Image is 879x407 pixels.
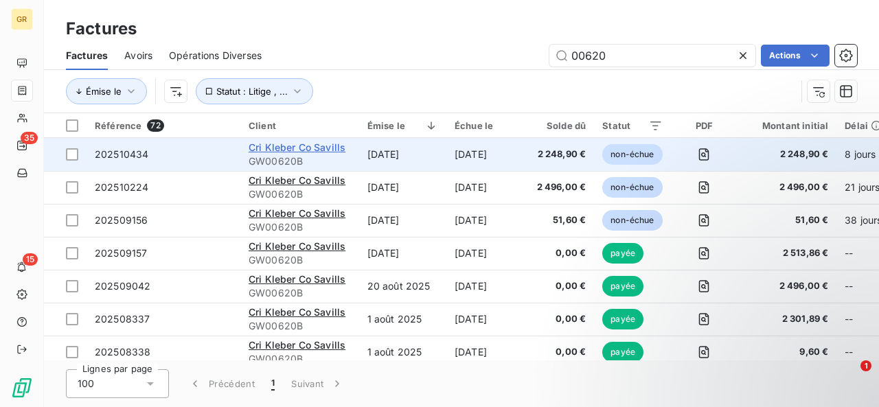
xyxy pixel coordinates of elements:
div: Émise le [367,120,438,131]
span: Cri Kleber Co Savills [249,141,345,153]
span: Émise le [86,86,122,97]
span: payée [602,276,643,296]
td: [DATE] [359,204,446,237]
span: GW00620B [249,352,351,366]
span: 202510224 [95,181,148,193]
button: 1 [263,369,283,398]
td: [DATE] [359,237,446,270]
span: GW00620B [249,187,351,201]
span: non-échue [602,144,662,165]
button: Actions [761,45,830,67]
iframe: Intercom live chat [832,360,865,393]
span: 15 [23,253,38,266]
td: [DATE] [446,303,529,336]
td: [DATE] [446,204,529,237]
button: Émise le [66,78,147,104]
span: Cri Kleber Co Savills [249,273,345,285]
span: 35 [21,132,38,144]
span: 2 496,00 € [746,181,828,194]
span: 1 [271,377,275,391]
span: 2 513,86 € [746,246,828,260]
td: [DATE] [446,171,529,204]
span: 202508337 [95,313,150,325]
h3: Factures [66,16,137,41]
span: payée [602,243,643,264]
span: 202509156 [95,214,148,226]
span: payée [602,342,643,362]
span: 0,00 € [537,345,586,359]
td: [DATE] [446,138,529,171]
span: Cri Kleber Co Savills [249,174,345,186]
span: non-échue [602,177,662,198]
span: Cri Kleber Co Savills [249,207,345,219]
td: [DATE] [446,270,529,303]
input: Rechercher [549,45,755,67]
img: Logo LeanPay [11,377,33,399]
button: Suivant [283,369,352,398]
span: Statut : Litige , ... [216,86,288,97]
span: GW00620B [249,286,351,300]
span: 0,00 € [537,312,586,326]
iframe: Intercom notifications message [604,274,879,370]
span: 0,00 € [537,246,586,260]
div: Client [249,120,351,131]
button: Statut : Litige , ... [196,78,313,104]
span: 202508338 [95,346,150,358]
span: non-échue [602,210,662,231]
td: 20 août 2025 [359,270,446,303]
td: [DATE] [446,237,529,270]
span: 2 496,00 € [537,181,586,194]
div: Statut [602,120,662,131]
span: GW00620B [249,220,351,234]
div: Échue le [455,120,521,131]
td: [DATE] [446,336,529,369]
span: Avoirs [124,49,152,62]
td: [DATE] [359,138,446,171]
span: Opérations Diverses [169,49,262,62]
span: Cri Kleber Co Savills [249,240,345,252]
div: Montant initial [746,120,828,131]
td: [DATE] [359,171,446,204]
div: GR [11,8,33,30]
td: 1 août 2025 [359,336,446,369]
span: GW00620B [249,319,351,333]
span: 2 248,90 € [537,148,586,161]
span: Factures [66,49,108,62]
div: PDF [679,120,729,131]
span: 72 [147,119,163,132]
button: Précédent [180,369,263,398]
span: 202510434 [95,148,148,160]
span: Cri Kleber Co Savills [249,339,345,351]
span: Référence [95,120,141,131]
span: 51,60 € [746,213,828,227]
span: Cri Kleber Co Savills [249,306,345,318]
span: 100 [78,377,94,391]
div: Solde dû [537,120,586,131]
span: 202509042 [95,280,150,292]
span: 0,00 € [537,279,586,293]
span: 202509157 [95,247,147,259]
span: GW00620B [249,154,351,168]
span: payée [602,309,643,329]
span: 51,60 € [537,213,586,227]
span: 1 [860,360,871,371]
td: 1 août 2025 [359,303,446,336]
span: 2 248,90 € [746,148,828,161]
span: GW00620B [249,253,351,267]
